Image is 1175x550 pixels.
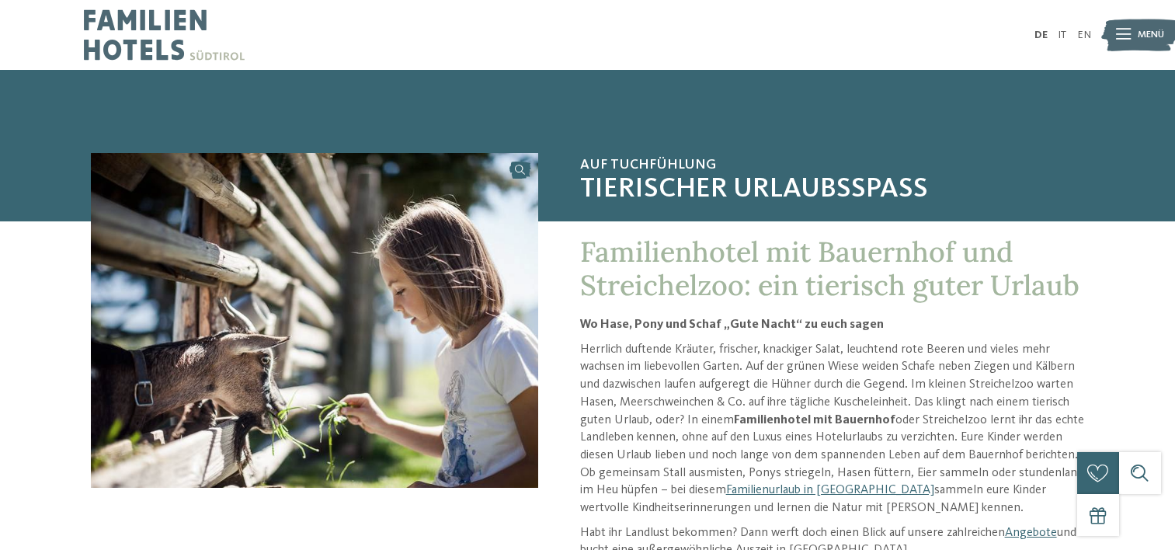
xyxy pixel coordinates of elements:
span: Tierischer Urlaubsspaß [580,173,1084,207]
span: Familienhotel mit Bauernhof und Streichelzoo: ein tierisch guter Urlaub [580,234,1079,303]
a: EN [1077,30,1091,40]
a: IT [1058,30,1066,40]
a: Familienurlaub in [GEOGRAPHIC_DATA] [726,484,934,496]
a: DE [1034,30,1048,40]
a: Angebote [1005,527,1057,539]
strong: Wo Hase, Pony und Schaf „Gute Nacht“ zu euch sagen [580,319,884,331]
strong: Familienhotel mit Bauernhof [734,414,895,426]
img: Familienhotel mit Bauernhof: ein Traum wird wahr [91,153,538,488]
span: Auf Tuchfühlung [580,157,1084,174]
p: Herrlich duftende Kräuter, frischer, knackiger Salat, leuchtend rote Beeren und vieles mehr wachs... [580,341,1084,517]
span: Menü [1138,28,1164,42]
